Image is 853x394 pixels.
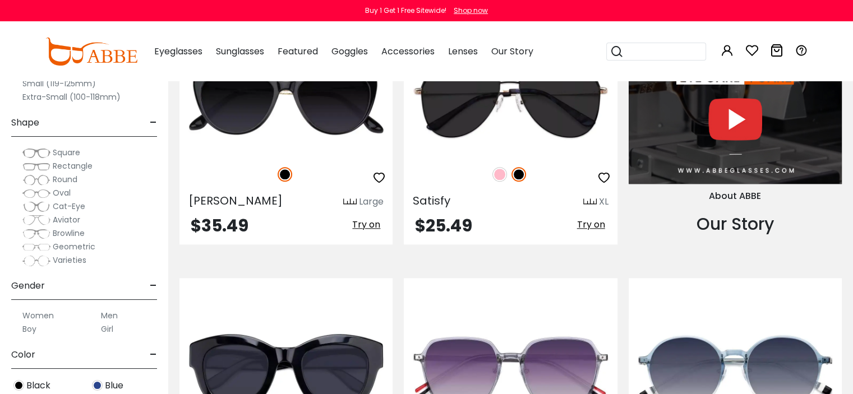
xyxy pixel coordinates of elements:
[415,214,472,238] span: $25.49
[53,160,93,171] span: Rectangle
[629,8,842,184] img: About Us
[381,45,435,58] span: Accessories
[349,217,384,232] button: Try on
[359,195,384,208] div: Large
[150,109,157,136] span: -
[511,167,526,182] img: Black
[448,45,478,58] span: Lenses
[343,198,357,206] img: size ruler
[574,217,608,232] button: Try on
[448,6,488,15] a: Shop now
[599,195,608,208] div: XL
[101,322,113,336] label: Girl
[191,214,248,238] span: $35.49
[492,167,507,182] img: Pink
[278,45,318,58] span: Featured
[583,198,597,206] img: size ruler
[216,45,264,58] span: Sunglasses
[150,341,157,368] span: -
[629,211,842,237] div: Our Story
[105,379,123,392] span: Blue
[53,214,80,225] span: Aviator
[491,45,533,58] span: Our Story
[22,242,50,253] img: Geometric.png
[331,45,368,58] span: Goggles
[22,188,50,199] img: Oval.png
[188,193,283,208] span: [PERSON_NAME]
[53,241,95,252] span: Geometric
[577,218,605,231] span: Try on
[22,228,50,239] img: Browline.png
[11,341,35,368] span: Color
[22,174,50,186] img: Round.png
[45,38,137,66] img: abbeglasses.com
[179,48,393,155] img: Black Benson - Combination ,Universal Bridge Fit
[53,187,71,198] span: Oval
[22,309,54,322] label: Women
[22,161,50,172] img: Rectangle.png
[22,255,50,267] img: Varieties.png
[53,228,85,239] span: Browline
[11,272,45,299] span: Gender
[92,380,103,391] img: Blue
[13,380,24,391] img: Black
[278,167,292,182] img: Black
[26,379,50,392] span: Black
[629,189,842,203] div: About ABBE
[22,147,50,159] img: Square.png
[22,90,121,104] label: Extra-Small (100-118mm)
[53,174,77,185] span: Round
[22,77,96,90] label: Small (119-125mm)
[22,201,50,212] img: Cat-Eye.png
[11,109,39,136] span: Shape
[53,254,86,266] span: Varieties
[22,215,50,226] img: Aviator.png
[413,193,450,208] span: Satisfy
[53,147,80,158] span: Square
[154,45,202,58] span: Eyeglasses
[150,272,157,299] span: -
[454,6,488,16] div: Shop now
[365,6,446,16] div: Buy 1 Get 1 Free Sitewide!
[101,309,118,322] label: Men
[352,218,380,231] span: Try on
[22,322,36,336] label: Boy
[53,201,85,212] span: Cat-Eye
[404,48,617,155] img: Black Satisfy - Metal ,Adjust Nose Pads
